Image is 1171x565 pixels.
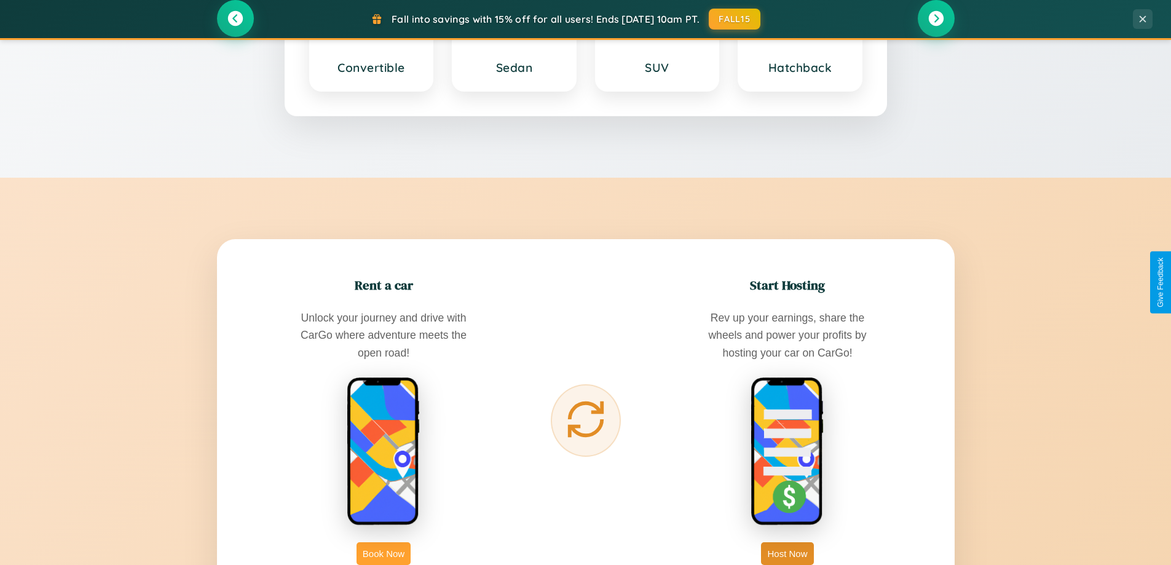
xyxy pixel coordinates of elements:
[465,60,563,75] h3: Sedan
[751,60,849,75] h3: Hatchback
[751,377,824,527] img: host phone
[392,13,700,25] span: Fall into savings with 15% off for all users! Ends [DATE] 10am PT.
[695,309,880,361] p: Rev up your earnings, share the wheels and power your profits by hosting your car on CarGo!
[609,60,706,75] h3: SUV
[750,276,825,294] h2: Start Hosting
[761,542,813,565] button: Host Now
[323,60,420,75] h3: Convertible
[357,542,411,565] button: Book Now
[1156,258,1165,307] div: Give Feedback
[347,377,420,527] img: rent phone
[355,276,413,294] h2: Rent a car
[709,9,760,30] button: FALL15
[291,309,476,361] p: Unlock your journey and drive with CarGo where adventure meets the open road!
